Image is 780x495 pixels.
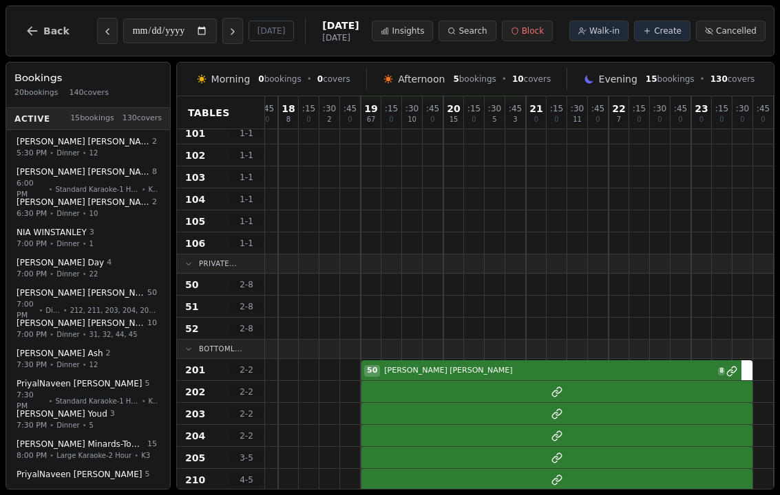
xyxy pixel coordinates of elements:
span: 130 [710,74,728,84]
span: 130 covers [123,113,162,124]
span: 0 [657,116,662,123]
span: • [700,74,705,85]
span: • [50,360,54,370]
span: 2 - 8 [230,301,263,312]
span: [DATE] [322,32,359,43]
span: 2 - 2 [230,430,263,441]
span: K3 [141,450,150,461]
span: 67 [367,116,376,123]
span: 0 [699,116,704,123]
span: : 30 [736,104,749,113]
span: Dinner [56,329,79,340]
span: 8 [718,367,725,375]
span: 202 [185,385,205,399]
span: • [50,420,54,430]
span: : 30 [323,104,336,113]
span: 210 [185,473,205,487]
span: 1 - 1 [230,150,263,161]
span: 104 [185,192,205,206]
span: : 30 [405,104,419,113]
span: • [307,74,312,85]
button: Previous day [97,18,118,44]
span: 0 [740,116,744,123]
span: : 15 [550,104,563,113]
button: Block [502,21,553,41]
span: 0 [348,116,352,123]
span: 0 [389,116,393,123]
span: [PERSON_NAME] [PERSON_NAME] [381,365,717,377]
span: 1 [89,239,94,249]
button: Back [14,14,81,47]
span: [PERSON_NAME] Ash [17,348,103,359]
span: 0 [258,74,264,84]
button: [PERSON_NAME] Youd37:30 PM•Dinner•5 [9,404,167,436]
span: Dinner [45,305,60,315]
span: Dinner [56,481,79,491]
span: : 45 [757,104,770,113]
span: 2 - 2 [230,386,263,397]
span: Insights [392,25,424,36]
button: [PERSON_NAME] Ash27:30 PM•Dinner•12 [9,343,167,375]
span: 15 [450,116,458,123]
button: [PERSON_NAME] [PERSON_NAME]26:30 PM•Dinner•10 [9,192,167,224]
span: : 15 [633,104,646,113]
span: 15 [147,439,157,450]
span: 212, 211, 203, 204, 202, 201, 210, 205 [70,305,157,315]
span: • [49,184,53,194]
span: 10 [147,318,157,329]
span: 0 [719,116,724,123]
span: • [83,208,87,219]
span: • [83,481,87,491]
span: Walk-in [589,25,620,36]
span: Cancelled [716,25,757,36]
span: 1 - 1 [230,238,263,249]
span: 50 [185,278,198,291]
span: [PERSON_NAME] [PERSON_NAME] [17,136,149,147]
span: • [83,360,87,370]
span: 20 [447,104,460,113]
span: Block [522,25,544,36]
span: 7:00 PM [17,238,47,250]
span: Dinner [56,208,79,219]
span: 22 [612,104,625,113]
span: 3 [110,408,115,420]
button: [DATE] [249,21,295,41]
span: 3 [513,116,517,123]
button: [PERSON_NAME] [PERSON_NAME]107:00 PM•Dinner•31, 32, 44, 45 [9,313,167,345]
span: • [142,184,146,194]
span: 2 [327,116,331,123]
span: 10 [512,74,524,84]
span: 102 [185,148,205,162]
button: Cancelled [696,21,766,41]
span: Morning [211,72,251,86]
span: • [50,208,54,219]
span: 4 [107,257,112,269]
span: 105 [185,214,205,228]
span: : 45 [591,104,604,113]
span: [PERSON_NAME] Youd [17,408,107,419]
span: 7:30 PM [17,359,47,371]
span: • [134,450,138,461]
span: 52 [185,322,198,335]
span: Dinner [56,239,79,249]
span: • [50,148,54,158]
span: PriyalNaveen [PERSON_NAME] [17,378,142,389]
span: • [39,305,43,315]
span: 11 [573,116,582,123]
span: 5 [453,74,458,84]
span: 1 - 1 [230,194,263,205]
span: • [83,239,87,249]
span: Private... [199,258,237,269]
span: 7:00 PM [17,329,47,340]
span: 21 [529,104,542,113]
span: K2 [149,184,157,194]
span: : 45 [261,104,274,113]
span: • [502,74,507,85]
span: bookings [258,74,301,85]
span: bookings [646,74,695,85]
span: 0 [306,116,310,123]
span: 0 [430,116,434,123]
span: 7 [617,116,621,123]
span: 0 [265,116,269,123]
span: • [83,329,87,340]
